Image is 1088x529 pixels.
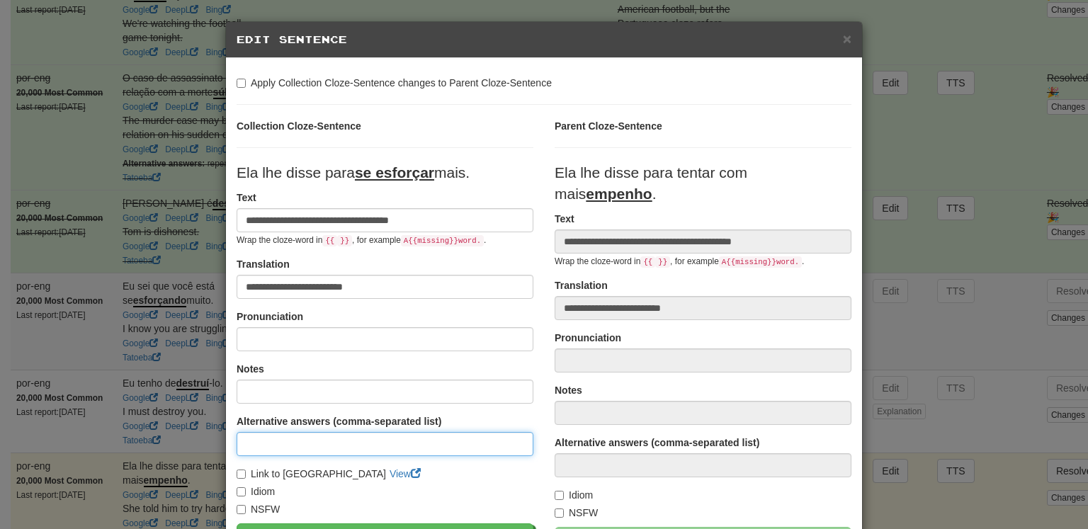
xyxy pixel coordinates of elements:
label: Apply Collection Cloze-Sentence changes to Parent Cloze-Sentence [237,76,552,90]
code: {{ [322,235,337,246]
label: Text [555,212,574,226]
label: Translation [555,278,608,292]
label: Text [237,190,256,205]
label: Link to [GEOGRAPHIC_DATA] [237,467,386,481]
u: empenho [586,186,652,202]
strong: Parent Cloze-Sentence [555,120,662,132]
label: Alternative answers (comma-separated list) [237,414,441,428]
code: }} [337,235,352,246]
u: se esforçar [355,164,434,181]
input: Idiom [237,487,246,496]
strong: Collection Cloze-Sentence [237,120,361,132]
span: Ela lhe disse para mais. [237,164,470,181]
input: NSFW [237,505,246,514]
small: Wrap the cloze-word in , for example . [237,235,486,245]
label: Idiom [237,484,275,499]
label: Notes [237,362,264,376]
input: Apply Collection Cloze-Sentence changes to Parent Cloze-Sentence [237,79,246,88]
input: NSFW [555,508,564,518]
code: A {{ missing }} word. [401,235,484,246]
span: Ela lhe disse para tentar com mais . [555,164,747,202]
label: Pronunciation [555,331,621,345]
code: }} [655,256,670,268]
span: × [843,30,851,47]
label: Alternative answers (comma-separated list) [555,436,759,450]
label: NSFW [555,506,598,520]
a: View [390,468,421,479]
label: Idiom [555,488,593,502]
button: Close [843,31,851,46]
label: Translation [237,257,290,271]
h5: Edit Sentence [237,33,851,47]
input: Idiom [555,491,564,500]
code: A {{ missing }} word. [719,256,802,268]
input: Link to [GEOGRAPHIC_DATA] [237,470,246,479]
label: Notes [555,383,582,397]
code: {{ [640,256,655,268]
small: Wrap the cloze-word in , for example . [555,256,804,266]
label: Pronunciation [237,309,303,324]
label: NSFW [237,502,280,516]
